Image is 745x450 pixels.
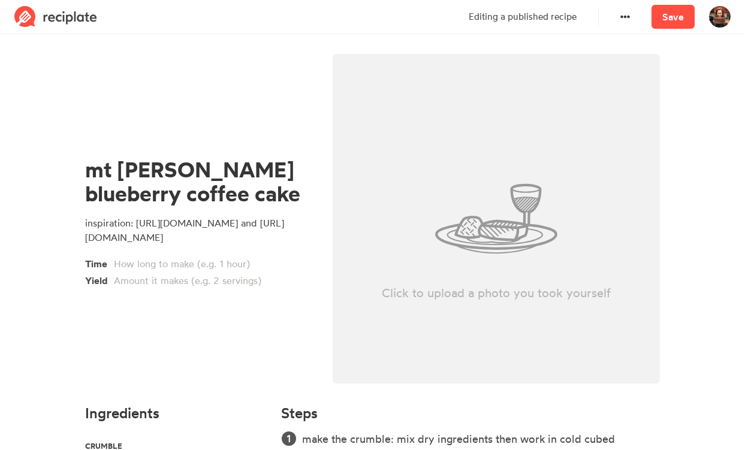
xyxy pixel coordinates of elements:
div: mt [PERSON_NAME] blueberry coffee cake [85,158,310,206]
img: Reciplate [14,6,97,28]
h4: Ingredients [85,405,267,421]
div: inspiration: [URL][DOMAIN_NAME] and [URL][DOMAIN_NAME] [85,216,310,244]
p: Editing a published recipe [469,10,577,24]
p: Click to upload a photo you took yourself [333,285,660,301]
img: User's avatar [709,6,731,28]
span: Yield [85,271,114,288]
h4: Steps [281,405,318,421]
span: Time [85,254,114,271]
a: Save [652,5,695,29]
